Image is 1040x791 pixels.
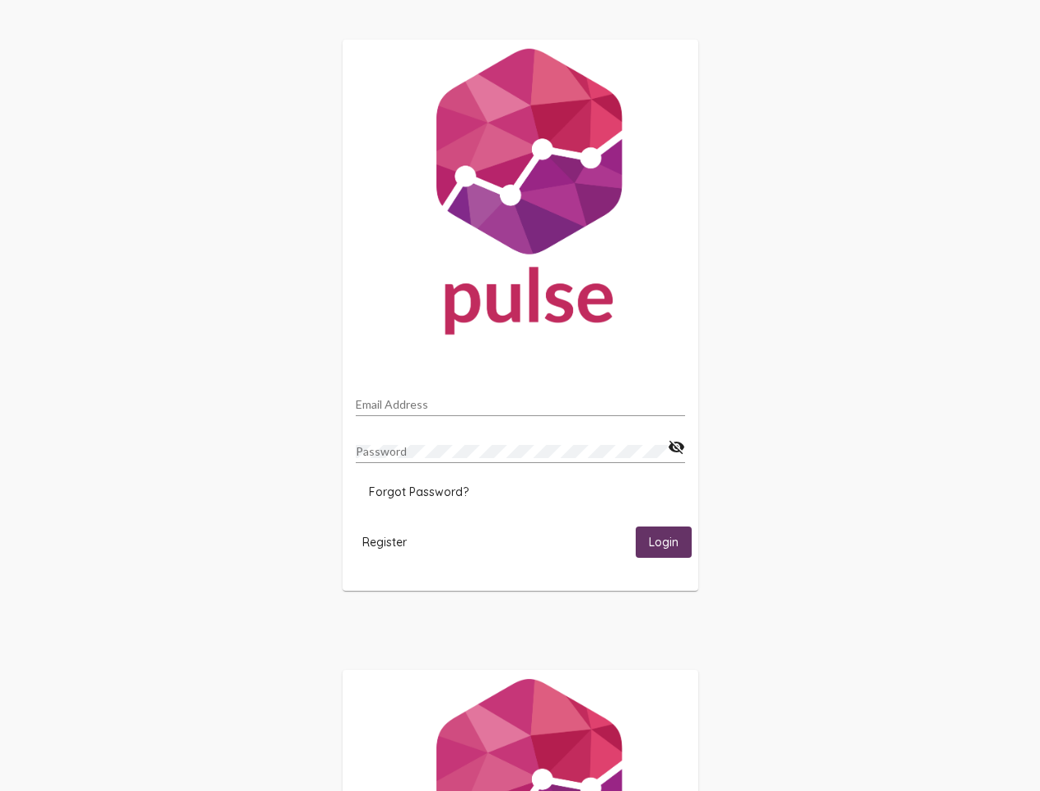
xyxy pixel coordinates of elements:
span: Forgot Password? [369,484,469,499]
img: Pulse For Good Logo [343,40,698,351]
button: Register [349,527,420,557]
span: Register [362,535,407,550]
span: Login [649,536,679,550]
button: Forgot Password? [356,477,482,507]
mat-icon: visibility_off [668,438,685,457]
button: Login [636,527,692,557]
